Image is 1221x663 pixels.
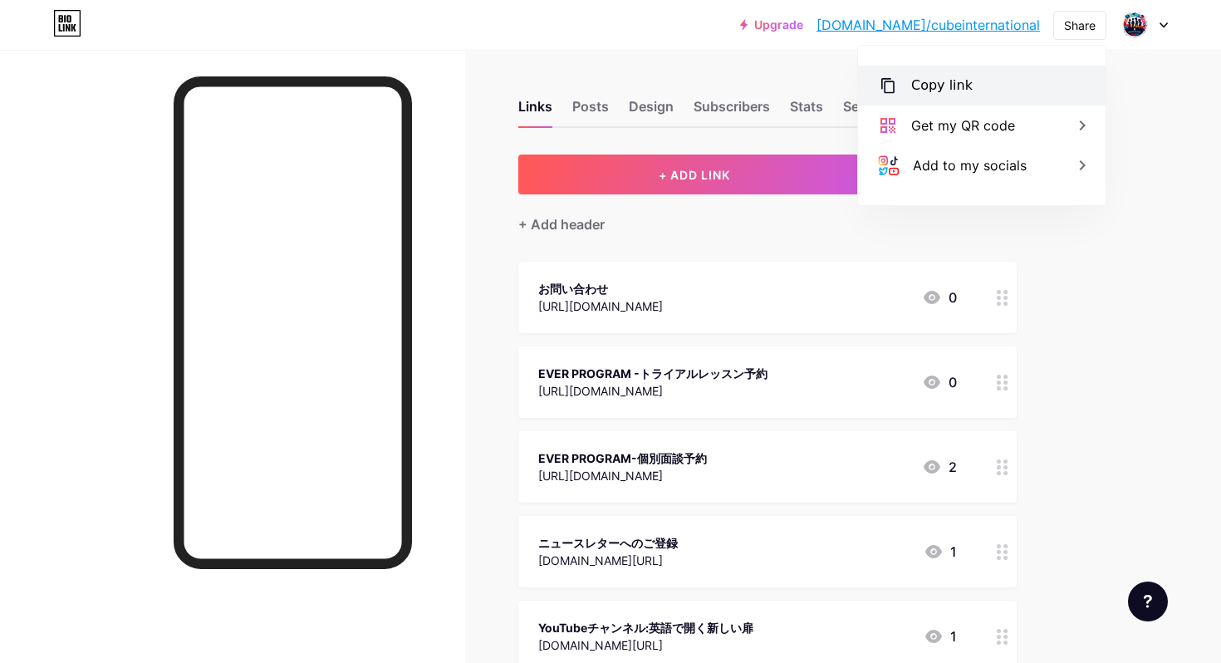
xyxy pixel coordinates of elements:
div: 1 [924,542,957,562]
div: [URL][DOMAIN_NAME] [538,297,663,315]
div: 0 [922,287,957,307]
img: cubeinternational [1119,9,1150,41]
div: [URL][DOMAIN_NAME] [538,467,707,484]
div: + Add header [518,214,605,234]
div: お問い合わせ [538,280,663,297]
div: ニュースレターへのご登録 [538,534,678,552]
div: YouTubeチャンネル:英語で開く新しい扉 [538,619,753,636]
div: [URL][DOMAIN_NAME] [538,382,767,400]
div: [DOMAIN_NAME][URL] [538,552,678,569]
div: Copy link [911,76,973,96]
div: Share [1064,17,1096,34]
a: [DOMAIN_NAME]/cubeinternational [816,15,1040,35]
div: EVER PROGRAM -トライアルレッスン予約 [538,365,767,382]
div: Design [629,96,674,126]
div: Subscribers [694,96,770,126]
div: Add to my socials [913,155,1027,175]
div: 1 [924,626,957,646]
div: Links [518,96,552,126]
div: 2 [922,457,957,477]
div: Stats [790,96,823,126]
div: Posts [572,96,609,126]
div: 0 [922,372,957,392]
div: [DOMAIN_NAME][URL] [538,636,753,654]
span: + ADD LINK [659,168,730,182]
div: Get my QR code [911,115,1015,135]
div: EVER PROGRAM-個別面談予約 [538,449,707,467]
a: Upgrade [740,18,803,32]
div: Settings [843,96,896,126]
button: + ADD LINK [518,155,871,194]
